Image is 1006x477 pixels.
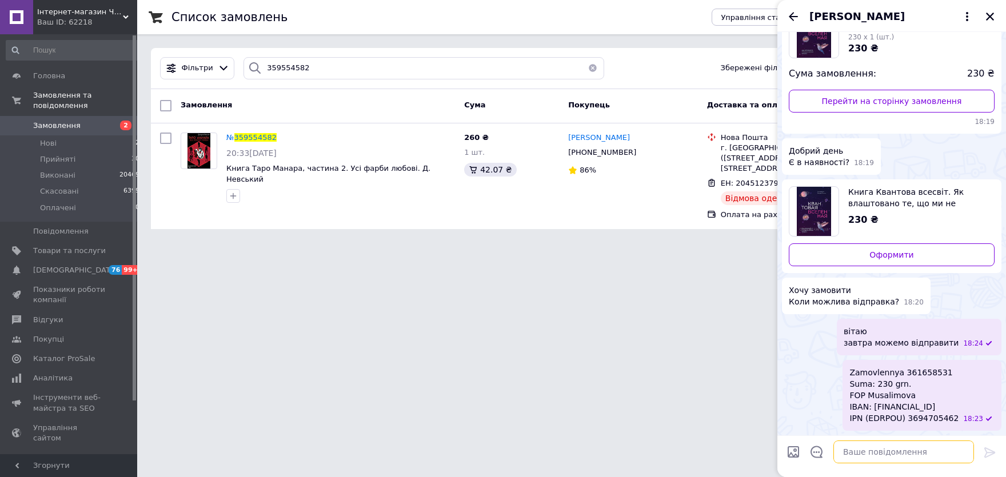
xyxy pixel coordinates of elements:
[40,186,79,197] span: Скасовані
[33,246,106,256] span: Товари та послуги
[721,63,799,74] span: Збережені фільтри:
[848,186,985,209] span: Книга Квантова всесвіт. Як влаштовано те, що ми не можемо побачити. [PERSON_NAME]
[581,57,604,79] button: Очистить
[848,43,879,54] span: 230 ₴
[721,210,864,220] div: Оплата на рахунок
[963,414,983,424] span: 18:23 12.09.2025
[226,149,277,158] span: 20:33[DATE]
[182,63,213,74] span: Фільтри
[33,121,81,131] span: Замовлення
[797,187,831,236] img: 3093389095_w640_h640_kniga-kvantovaya-vselennaya.jpg
[789,67,876,81] span: Сума замовлення:
[707,101,792,109] span: Доставка та оплата
[983,10,997,23] button: Закрити
[809,444,824,459] button: Відкрити шаблони відповідей
[122,265,141,275] span: 99+
[849,367,959,424] span: Zamovlennya 361658531 Suma: 230 grn. FOP Musalimova IBAN: [FINANCIAL_ID] IPN (EDRPOU) 3694705462
[33,373,73,383] span: Аналітика
[789,186,995,237] a: Переглянути товар
[33,284,106,305] span: Показники роботи компанії
[37,7,123,17] span: Інтернет-магазин Чпок
[40,203,76,213] span: Оплачені
[721,133,864,143] div: Нова Пошта
[37,17,137,27] div: Ваш ID: 62218
[789,284,899,307] span: Хочу замовити Коли можлива відправка?
[33,354,95,364] span: Каталог ProSale
[33,423,106,443] span: Управління сайтом
[33,265,118,275] span: [DEMOGRAPHIC_DATA]
[226,133,234,142] span: №
[123,186,139,197] span: 6399
[234,133,277,142] span: 359554582
[721,179,802,187] span: ЕН: 20451237913749
[40,154,75,165] span: Прийняті
[40,138,57,149] span: Нові
[854,158,874,168] span: 18:19 12.09.2025
[568,133,630,143] a: [PERSON_NAME]
[721,13,808,22] span: Управління статусами
[33,71,65,81] span: Головна
[848,33,894,41] span: 230 x 1 (шт.)
[243,57,604,79] input: Пошук за номером замовлення, ПІБ покупця, номером телефону, Email, номером накладної
[171,10,288,24] h1: Список замовлень
[187,133,210,169] img: Фото товару
[712,9,817,26] button: Управління статусами
[181,133,217,169] a: Фото товару
[464,133,489,142] span: 260 ₴
[721,143,864,174] div: г. [GEOGRAPHIC_DATA] ([STREET_ADDRESS]: ул. [STREET_ADDRESS]
[464,163,516,177] div: 42.07 ₴
[33,334,64,344] span: Покупці
[33,315,63,325] span: Відгуки
[848,214,879,225] span: 230 ₴
[40,170,75,181] span: Виконані
[721,191,818,205] div: Відмова одержувача
[844,326,959,348] span: вітаю завтра можемо відправити
[181,101,232,109] span: Замовлення
[131,154,139,165] span: 30
[6,40,141,61] input: Пошук
[109,265,122,275] span: 76
[226,164,430,183] a: Книга Таро Манара, частина 2. Усі фарби любові. Д. Невський
[789,243,995,266] a: Оформити
[809,9,905,24] span: [PERSON_NAME]
[120,121,131,130] span: 2
[568,133,630,142] span: [PERSON_NAME]
[809,9,974,24] button: [PERSON_NAME]
[787,10,800,23] button: Назад
[33,90,137,111] span: Замовлення та повідомлення
[464,148,485,157] span: 1 шт.
[568,148,636,157] span: [PHONE_NUMBER]
[797,9,832,58] img: 3093389095_w200_h200_kniga-kvantovaya-vselennaya.jpg
[33,392,106,413] span: Інструменти веб-майстра та SEO
[967,67,995,81] span: 230 ₴
[464,101,485,109] span: Cума
[789,145,849,168] span: Добрий день Є в наявності?
[33,452,106,473] span: Гаманець компанії
[789,117,995,127] span: 18:19 12.09.2025
[33,226,89,237] span: Повідомлення
[119,170,139,181] span: 20469
[963,339,983,348] span: 18:24 12.09.2025
[580,166,596,174] span: 86%
[789,90,995,113] a: Перейти на сторінку замовлення
[226,133,277,142] a: №359554582
[904,298,924,307] span: 18:20 12.09.2025
[568,101,610,109] span: Покупець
